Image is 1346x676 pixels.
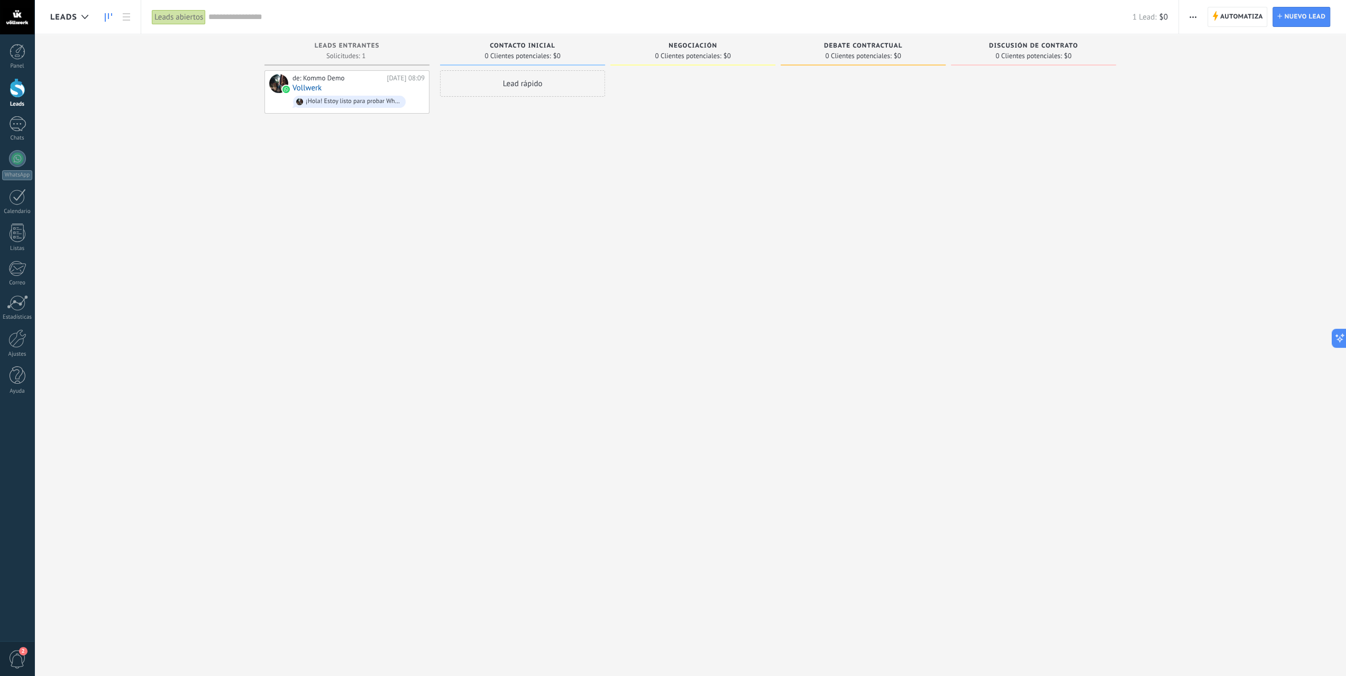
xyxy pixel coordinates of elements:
[99,7,117,27] a: Leads
[655,53,721,59] span: 0 Clientes potenciales:
[2,351,33,358] div: Ajustes
[824,42,902,50] span: Debate contractual
[2,314,33,321] div: Estadísticas
[1064,53,1072,59] span: $0
[1132,12,1156,22] span: 1 Lead:
[2,388,33,395] div: Ayuda
[553,53,561,59] span: $0
[786,42,940,51] div: Debate contractual
[2,101,33,108] div: Leads
[1159,12,1168,22] span: $0
[326,53,365,59] span: Solicitudes: 1
[270,42,424,51] div: Leads Entrantes
[306,98,401,105] div: ¡Hola! Estoy listo para probar WhatsApp en Kommo. Mi código de verificación es C3CW0L
[315,42,380,50] span: Leads Entrantes
[387,74,425,82] div: [DATE] 08:09
[19,647,28,655] span: 2
[724,53,731,59] span: $0
[1185,7,1201,27] button: Más
[2,280,33,286] div: Correo
[292,74,383,82] div: de: Kommo Demo
[669,42,717,50] span: Negociación
[2,135,33,142] div: Chats
[2,63,33,70] div: Panel
[2,208,33,215] div: Calendario
[50,12,77,22] span: Leads
[292,84,322,92] a: Vollwerk
[1284,7,1325,26] span: Nuevo lead
[484,53,551,59] span: 0 Clientes potenciales:
[1272,7,1330,27] a: Nuevo lead
[152,10,206,25] div: Leads abiertos
[2,245,33,252] div: Listas
[282,86,290,93] img: waba.svg
[117,7,135,27] a: Lista
[1220,7,1263,26] span: Automatiza
[1207,7,1268,27] a: Automatiza
[490,42,555,50] span: Contacto inicial
[616,42,770,51] div: Negociación
[989,42,1078,50] span: Discusión de contrato
[269,74,288,93] div: Vollwerk
[956,42,1111,51] div: Discusión de contrato
[894,53,901,59] span: $0
[440,70,605,97] div: Lead rápido
[995,53,1061,59] span: 0 Clientes potenciales:
[2,170,32,180] div: WhatsApp
[445,42,600,51] div: Contacto inicial
[825,53,891,59] span: 0 Clientes potenciales:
